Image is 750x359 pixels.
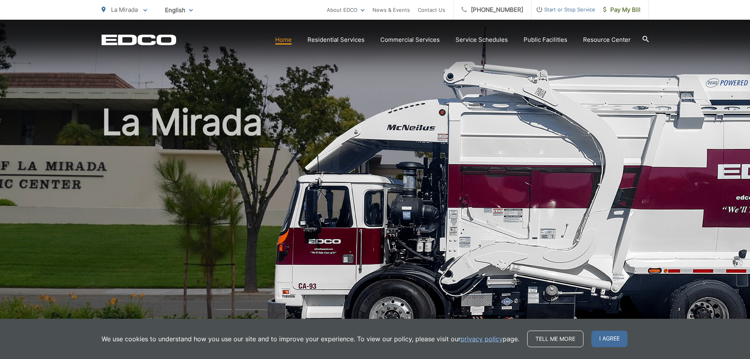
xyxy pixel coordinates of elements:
span: I agree [591,331,628,347]
a: Public Facilities [524,35,567,45]
a: Commercial Services [380,35,440,45]
a: Residential Services [307,35,365,45]
a: Resource Center [583,35,631,45]
a: Tell me more [527,331,583,347]
a: privacy policy [461,334,503,344]
p: We use cookies to understand how you use our site and to improve your experience. To view our pol... [102,334,519,344]
a: About EDCO [327,5,365,15]
a: Service Schedules [456,35,508,45]
h1: La Mirada [102,102,649,352]
span: English [159,3,199,17]
a: News & Events [372,5,410,15]
span: La Mirada [111,6,138,13]
a: Home [275,35,292,45]
span: Pay My Bill [603,5,641,15]
a: EDCD logo. Return to the homepage. [102,34,176,45]
a: Contact Us [418,5,445,15]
